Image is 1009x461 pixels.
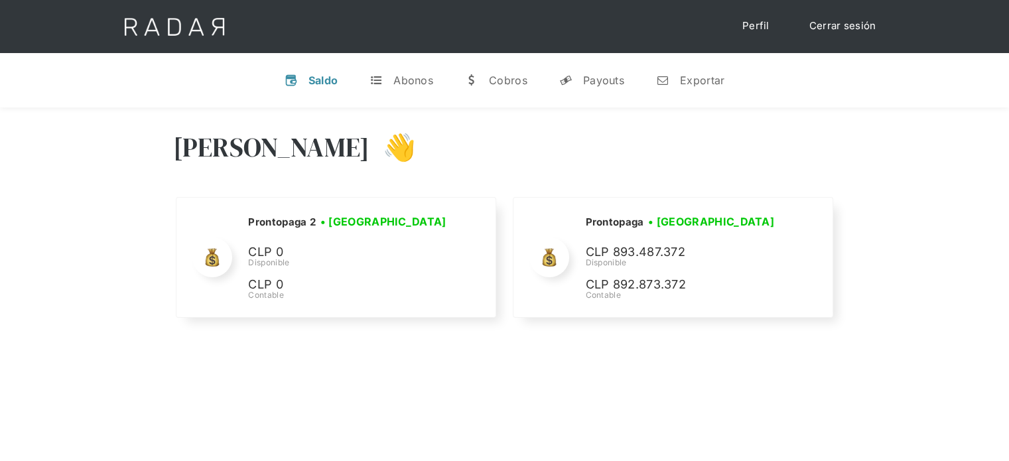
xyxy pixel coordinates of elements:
div: Saldo [308,74,338,87]
p: CLP 0 [248,275,447,295]
h2: Prontopaga 2 [248,216,316,229]
a: Perfil [729,13,783,39]
div: Disponible [248,257,450,269]
p: CLP 893.487.372 [585,243,784,262]
div: Abonos [393,74,433,87]
div: Cobros [489,74,527,87]
h3: • [GEOGRAPHIC_DATA] [320,214,446,230]
p: CLP 892.873.372 [585,275,784,295]
div: t [370,74,383,87]
h3: • [GEOGRAPHIC_DATA] [648,214,774,230]
div: Disponible [585,257,784,269]
div: v [285,74,298,87]
div: Contable [248,289,450,301]
p: CLP 0 [248,243,447,262]
h3: [PERSON_NAME] [173,131,370,164]
div: y [559,74,572,87]
div: Exportar [680,74,724,87]
h3: 👋 [370,131,416,164]
h2: Prontopaga [585,216,643,229]
a: Cerrar sesión [796,13,890,39]
div: Contable [585,289,784,301]
div: Payouts [583,74,624,87]
div: w [465,74,478,87]
div: n [656,74,669,87]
